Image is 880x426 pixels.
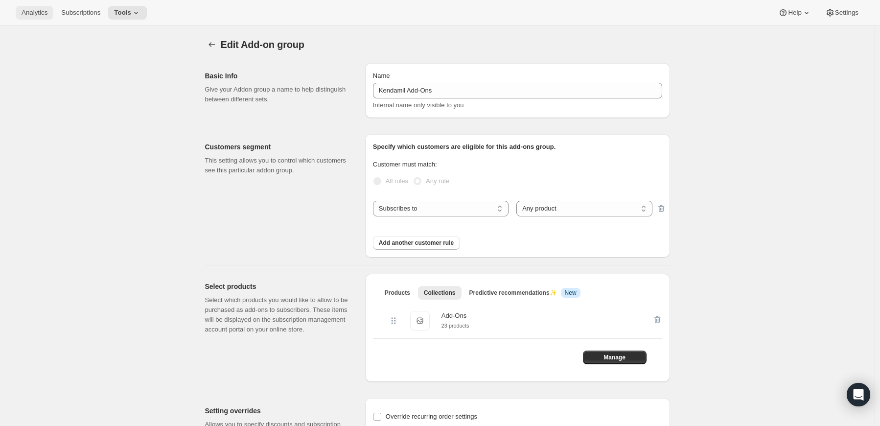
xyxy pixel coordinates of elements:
h2: Setting overrides [205,406,349,416]
p: This setting allows you to control which customers see this particular addon group. [205,156,349,175]
span: Edit Add-on group [221,39,304,50]
span: New [565,289,577,297]
span: Subscriptions [61,9,100,17]
button: Settings [819,6,864,20]
span: Analytics [22,9,47,17]
span: Override recurring order settings [386,413,477,420]
span: Products [385,289,410,297]
span: Add another customer rule [379,239,454,247]
div: Open Intercom Messenger [847,383,870,406]
button: Analytics [16,6,53,20]
button: Add another customer rule [373,236,460,250]
h2: Select products [205,282,349,291]
span: Name [373,72,390,79]
span: Tools [114,9,131,17]
p: Select which products you would like to allow to be purchased as add-ons to subscribers. These it... [205,295,349,334]
p: Customer must match: [373,160,662,169]
span: Specify which customers are eligible for this add-ons group. [373,143,556,150]
p: Give your Addon group a name to help distinguish between different sets. [205,85,349,104]
span: Internal name only visible to you [373,101,464,109]
h2: Customers segment [205,142,349,152]
span: Help [788,9,801,17]
button: Help [772,6,817,20]
span: All rules [386,177,408,185]
span: Predictive recommendations ✨ [469,289,557,296]
div: Add-Ons [441,311,469,321]
h2: Basic Info [205,71,349,81]
span: Any rule [426,177,449,185]
input: First Addons [373,83,662,98]
span: Manage [603,354,625,361]
button: Tools [108,6,147,20]
button: Subscriptions [55,6,106,20]
button: Addon groups [205,38,219,51]
button: Manage [583,351,647,364]
small: 23 products [441,323,469,329]
span: Settings [835,9,858,17]
span: Collections [424,289,456,297]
